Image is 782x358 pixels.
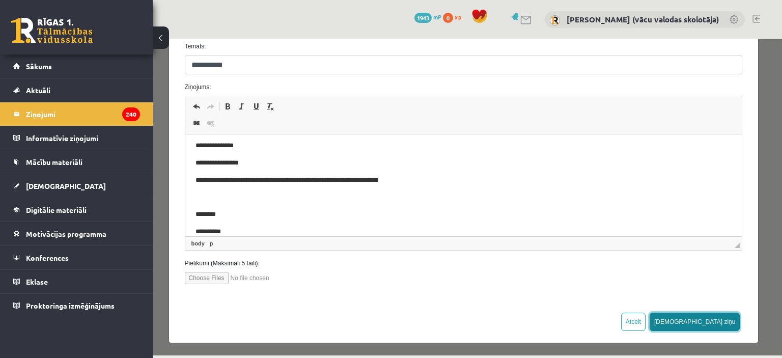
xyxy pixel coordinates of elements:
[33,95,590,197] iframe: WYSIWYG-Editor, wiswyg-editor-47024945573340-1757422485-240
[468,273,493,292] button: Atcelt
[13,126,140,150] a: Informatīvie ziņojumi
[13,270,140,293] a: Eklase
[24,219,598,229] label: Pielikumi (Maksimāli 5 faili):
[13,222,140,245] a: Motivācijas programma
[26,62,52,71] span: Sākums
[68,61,82,74] a: Fett (Strg+B)
[13,102,140,126] a: Ziņojumi240
[567,14,719,24] a: [PERSON_NAME] (vācu valodas skolotāja)
[51,61,65,74] a: Wiederherstellen (Strg+Y)
[96,61,110,74] a: Unterstrichen (Strg+U)
[110,61,125,74] a: Formatierung entfernen
[414,13,441,21] a: 1943 mP
[13,246,140,269] a: Konferences
[26,277,48,286] span: Eklase
[433,13,441,21] span: mP
[11,18,93,43] a: Rīgas 1. Tālmācības vidusskola
[26,229,106,238] span: Motivācijas programma
[13,54,140,78] a: Sākums
[26,86,50,95] span: Aktuāli
[51,77,65,91] a: Link entfernen
[24,3,598,12] label: Temats:
[13,78,140,102] a: Aktuāli
[37,200,54,209] a: body Element
[13,198,140,222] a: Digitālie materiāli
[26,253,69,262] span: Konferences
[24,43,598,52] label: Ziņojums:
[13,150,140,174] a: Mācību materiāli
[582,204,587,209] span: Größe ändern
[550,15,560,25] img: Inga Volfa (vācu valodas skolotāja)
[122,107,140,121] i: 240
[443,13,453,23] span: 0
[443,13,466,21] a: 0 xp
[26,181,106,190] span: [DEMOGRAPHIC_DATA]
[37,61,51,74] a: Rückgängig (Strg+Z)
[55,200,63,209] a: p Element
[13,174,140,198] a: [DEMOGRAPHIC_DATA]
[13,294,140,317] a: Proktoringa izmēģinājums
[26,102,140,126] legend: Ziņojumi
[26,157,82,167] span: Mācību materiāli
[37,77,51,91] a: Link einfügen/editieren (Strg+K)
[26,126,140,150] legend: Informatīvie ziņojumi
[497,273,588,292] button: [DEMOGRAPHIC_DATA] ziņu
[82,61,96,74] a: Kursiv (Strg+I)
[455,13,461,21] span: xp
[26,301,115,310] span: Proktoringa izmēģinājums
[414,13,432,23] span: 1943
[26,205,87,214] span: Digitālie materiāli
